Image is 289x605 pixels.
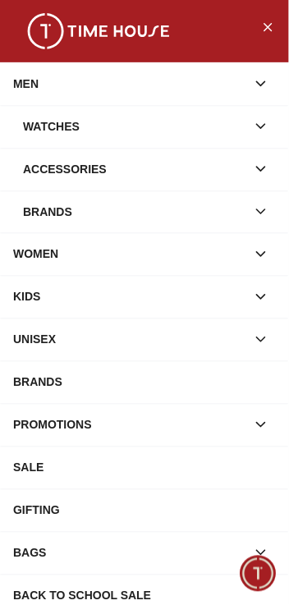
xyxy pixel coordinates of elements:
[13,453,276,483] div: SALE
[23,112,246,141] div: Watches
[13,282,246,312] div: KIDS
[13,368,276,397] div: BRANDS
[16,13,181,49] img: ...
[23,154,246,184] div: Accessories
[13,496,276,525] div: GIFTING
[241,557,277,593] div: Chat Widget
[13,325,246,355] div: UNISEX
[255,13,281,39] button: Close Menu
[23,197,246,227] div: Brands
[13,240,246,269] div: WOMEN
[13,69,246,99] div: MEN
[13,410,246,440] div: PROMOTIONS
[13,539,246,568] div: BAGS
